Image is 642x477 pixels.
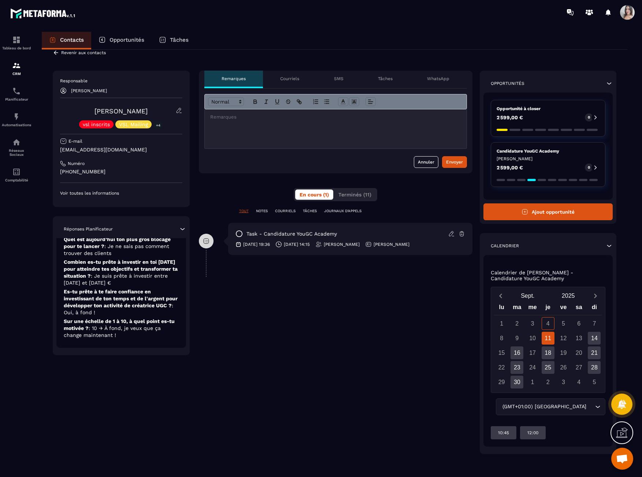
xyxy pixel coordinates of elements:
[442,156,467,168] button: Envoyer
[280,76,299,82] p: Courriels
[68,161,85,166] p: Numéro
[60,146,182,153] p: [EMAIL_ADDRESS][DOMAIN_NAME]
[571,302,587,315] div: sa
[572,317,585,330] div: 6
[494,317,602,388] div: Calendar days
[589,291,602,301] button: Next month
[496,398,605,415] div: Search for option
[2,107,31,132] a: automationsautomationsAutomatisations
[511,346,523,359] div: 16
[495,361,508,374] div: 22
[64,236,179,257] p: Quel est aujourd’hui ton plus gros blocage pour te lancer ?
[542,346,554,359] div: 18
[2,178,31,182] p: Comptabilité
[542,361,554,374] div: 25
[588,115,590,120] p: 0
[494,291,508,301] button: Previous month
[12,168,21,176] img: accountant
[284,241,310,247] p: [DATE] 14:15
[83,122,110,127] p: vsl inscrits
[542,317,554,330] div: 4
[495,317,508,330] div: 1
[556,302,571,315] div: ve
[508,289,548,302] button: Open months overlay
[42,32,91,49] a: Contacts
[2,30,31,56] a: formationformationTableau de bord
[324,241,360,247] p: [PERSON_NAME]
[91,32,152,49] a: Opportunités
[557,332,570,345] div: 12
[588,361,601,374] div: 28
[495,376,508,388] div: 29
[427,76,449,82] p: WhatsApp
[542,376,554,388] div: 2
[497,165,523,170] p: 2 599,00 €
[588,376,601,388] div: 5
[374,241,409,247] p: [PERSON_NAME]
[71,88,107,93] p: [PERSON_NAME]
[12,35,21,44] img: formation
[557,376,570,388] div: 3
[303,209,317,214] p: TÂCHES
[2,72,31,76] p: CRM
[498,430,509,436] p: 10:45
[542,332,554,345] div: 11
[494,302,602,388] div: Calendar wrapper
[12,87,21,95] img: scheduler
[497,115,523,120] p: 2 599,00 €
[64,259,179,286] p: Combien es-tu prête à investir en toi [DATE] pour atteindre tes objectifs et transformer ta situa...
[12,138,21,147] img: social-network
[2,56,31,81] a: formationformationCRM
[64,226,113,232] p: Réponses Planificateur
[511,361,523,374] div: 23
[588,346,601,359] div: 21
[64,288,179,316] p: Es-tu prête à te faire confiance en investissant de ton temps et de l'argent pour développer ton ...
[12,112,21,121] img: automations
[483,203,613,220] button: Ajout opportunité
[414,156,438,168] button: Annuler
[338,192,371,198] span: Terminés (11)
[2,162,31,188] a: accountantaccountantComptabilité
[378,76,393,82] p: Tâches
[152,32,196,49] a: Tâches
[64,273,168,286] span: : Je suis prête à investir entre [DATE] et [DATE] €
[446,158,463,166] div: Envoyer
[526,317,539,330] div: 3
[572,361,585,374] div: 27
[526,361,539,374] div: 24
[509,302,525,315] div: ma
[64,243,169,256] span: : Je ne sais pas comment trouver des clients
[2,132,31,162] a: social-networksocial-networkRéseaux Sociaux
[60,78,182,84] p: Responsable
[497,156,600,162] p: [PERSON_NAME]
[10,7,76,20] img: logo
[2,81,31,107] a: schedulerschedulerPlanificateur
[12,61,21,70] img: formation
[557,346,570,359] div: 19
[588,317,601,330] div: 7
[497,148,600,154] p: Candidature YouGC Academy
[572,332,585,345] div: 13
[491,80,524,86] p: Opportunités
[511,332,523,345] div: 9
[68,138,82,144] p: E-mail
[222,76,246,82] p: Remarques
[511,317,523,330] div: 2
[60,37,84,43] p: Contacts
[324,209,361,214] p: JOURNAUX D'APPELS
[2,123,31,127] p: Automatisations
[525,302,540,315] div: me
[170,37,189,43] p: Tâches
[587,302,602,315] div: di
[295,189,333,200] button: En cours (1)
[334,189,376,200] button: Terminés (11)
[557,361,570,374] div: 26
[588,403,593,411] input: Search for option
[491,270,606,281] p: Calendrier de [PERSON_NAME] - Candidature YouGC Academy
[557,317,570,330] div: 5
[110,37,144,43] p: Opportunités
[61,50,106,55] p: Revenir aux contacts
[60,190,182,196] p: Voir toutes les informations
[572,346,585,359] div: 20
[527,430,538,436] p: 12:00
